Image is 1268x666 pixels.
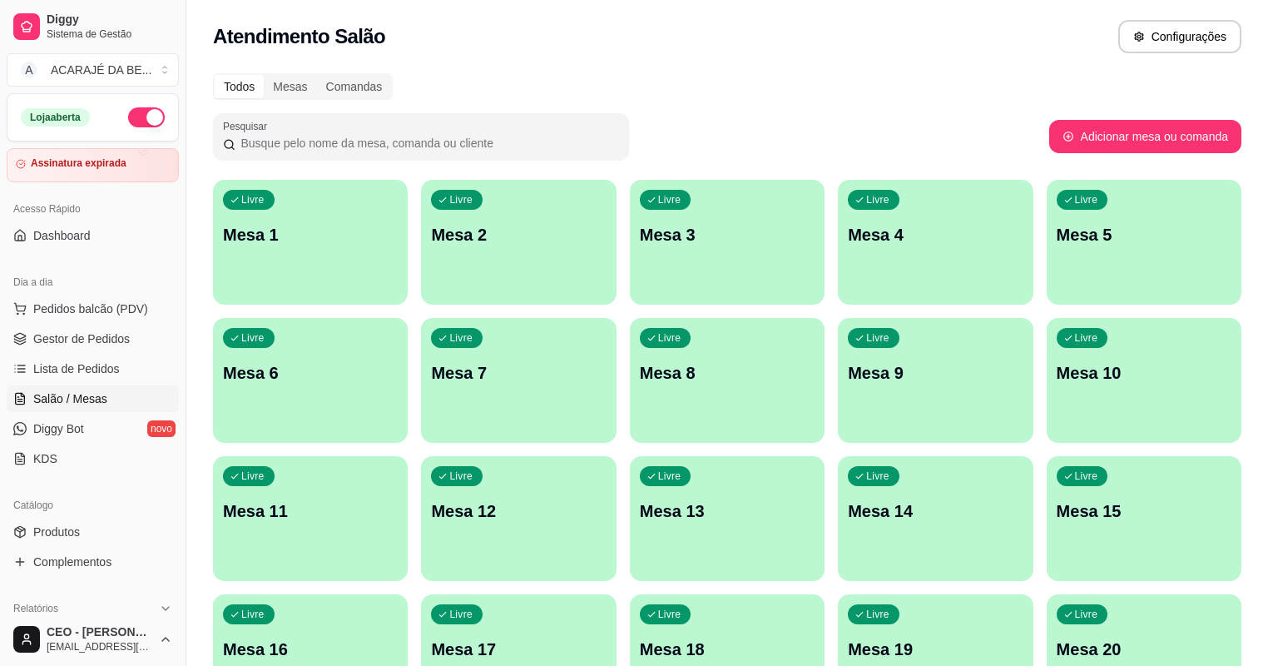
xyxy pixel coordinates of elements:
span: [EMAIL_ADDRESS][DOMAIN_NAME] [47,640,152,654]
button: Adicionar mesa ou comanda [1049,120,1241,153]
button: CEO - [PERSON_NAME][EMAIL_ADDRESS][DOMAIN_NAME] [7,619,179,659]
p: Mesa 15 [1057,499,1231,523]
button: LivreMesa 4 [838,180,1033,305]
a: Dashboard [7,222,179,249]
p: Livre [866,608,889,621]
span: Lista de Pedidos [33,360,120,377]
p: Livre [449,470,473,483]
button: LivreMesa 10 [1047,318,1241,443]
p: Mesa 10 [1057,361,1231,385]
a: Diggy Botnovo [7,415,179,442]
p: Mesa 11 [223,499,398,523]
p: Livre [241,608,265,621]
p: Mesa 1 [223,223,398,246]
label: Pesquisar [223,119,273,133]
span: Complementos [33,554,111,570]
p: Mesa 17 [431,638,606,661]
p: Livre [1075,470,1098,483]
p: Livre [866,331,889,345]
button: LivreMesa 1 [213,180,408,305]
button: LivreMesa 9 [838,318,1033,443]
h2: Atendimento Salão [213,23,385,50]
a: Assinatura expirada [7,148,179,182]
div: Comandas [317,75,392,98]
div: Dia a dia [7,269,179,296]
button: LivreMesa 7 [421,318,616,443]
a: DiggySistema de Gestão [7,7,179,47]
p: Mesa 3 [640,223,815,246]
a: Produtos [7,519,179,545]
p: Mesa 18 [640,638,815,661]
p: Mesa 5 [1057,223,1231,246]
span: Pedidos balcão (PDV) [33,301,148,317]
p: Mesa 12 [431,499,606,523]
button: Select a team [7,53,179,87]
p: Livre [658,331,681,345]
p: Livre [449,193,473,206]
span: Produtos [33,524,80,540]
p: Livre [1075,608,1098,621]
span: A [21,62,37,78]
a: Salão / Mesas [7,385,179,412]
button: Configurações [1118,20,1241,53]
p: Livre [866,193,889,206]
button: LivreMesa 14 [838,456,1033,581]
p: Livre [241,470,265,483]
p: Mesa 14 [848,499,1023,523]
p: Livre [866,470,889,483]
span: KDS [33,450,57,467]
p: Livre [241,331,265,345]
button: LivreMesa 12 [421,456,616,581]
p: Mesa 8 [640,361,815,385]
p: Mesa 2 [431,223,606,246]
p: Livre [658,470,681,483]
div: Todos [215,75,264,98]
p: Mesa 9 [848,361,1023,385]
a: Lista de Pedidos [7,355,179,382]
div: Loja aberta [21,108,90,127]
p: Mesa 4 [848,223,1023,246]
button: LivreMesa 2 [421,180,616,305]
button: LivreMesa 5 [1047,180,1241,305]
span: Diggy Bot [33,420,84,437]
div: ACARAJÉ DA BE ... [51,62,151,78]
p: Livre [449,608,473,621]
button: LivreMesa 13 [630,456,825,581]
span: Dashboard [33,227,91,244]
article: Assinatura expirada [31,157,126,170]
span: Sistema de Gestão [47,27,172,41]
span: Gestor de Pedidos [33,331,130,347]
p: Mesa 16 [223,638,398,661]
div: Catálogo [7,492,179,519]
button: LivreMesa 8 [630,318,825,443]
span: Salão / Mesas [33,390,107,407]
span: Relatórios [13,602,58,615]
a: Complementos [7,549,179,575]
p: Mesa 19 [848,638,1023,661]
button: Pedidos balcão (PDV) [7,296,179,322]
div: Acesso Rápido [7,196,179,222]
span: CEO - [PERSON_NAME] [47,625,152,640]
p: Livre [241,193,265,206]
p: Livre [658,608,681,621]
a: KDS [7,445,179,472]
p: Mesa 13 [640,499,815,523]
p: Livre [658,193,681,206]
button: LivreMesa 11 [213,456,408,581]
p: Mesa 7 [431,361,606,385]
p: Mesa 20 [1057,638,1231,661]
p: Livre [1075,331,1098,345]
button: LivreMesa 15 [1047,456,1241,581]
button: LivreMesa 6 [213,318,408,443]
p: Livre [1075,193,1098,206]
a: Gestor de Pedidos [7,326,179,352]
span: Diggy [47,12,172,27]
button: LivreMesa 3 [630,180,825,305]
button: Alterar Status [128,107,165,127]
p: Mesa 6 [223,361,398,385]
div: Mesas [264,75,316,98]
p: Livre [449,331,473,345]
input: Pesquisar [235,135,619,152]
